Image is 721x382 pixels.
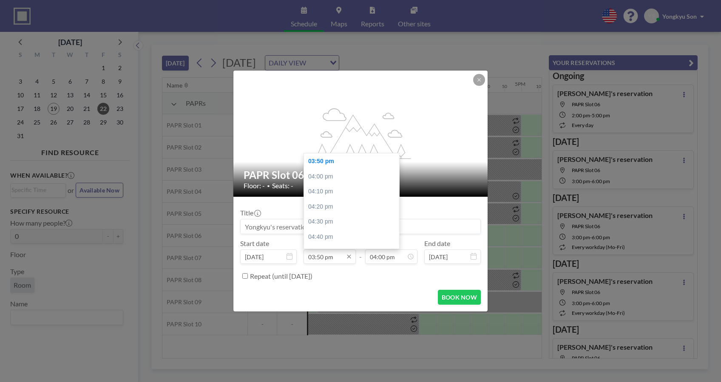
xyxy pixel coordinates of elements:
[267,183,270,189] span: •
[424,239,450,248] label: End date
[304,184,405,199] div: 04:10 pm
[240,209,260,217] label: Title
[304,245,405,260] div: 04:50 pm
[272,181,293,190] span: Seats: -
[304,154,405,169] div: 03:50 pm
[240,239,269,248] label: Start date
[304,199,405,215] div: 04:20 pm
[244,181,265,190] span: Floor: -
[304,169,405,184] div: 04:00 pm
[304,214,405,229] div: 04:30 pm
[250,272,312,280] label: Repeat (until [DATE])
[311,108,411,158] g: flex-grow: 1.2;
[241,219,480,234] input: Yongkyu's reservation
[304,229,405,245] div: 04:40 pm
[438,290,481,305] button: BOOK NOW
[244,169,478,181] h2: PAPR Slot 06
[359,242,362,261] span: -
